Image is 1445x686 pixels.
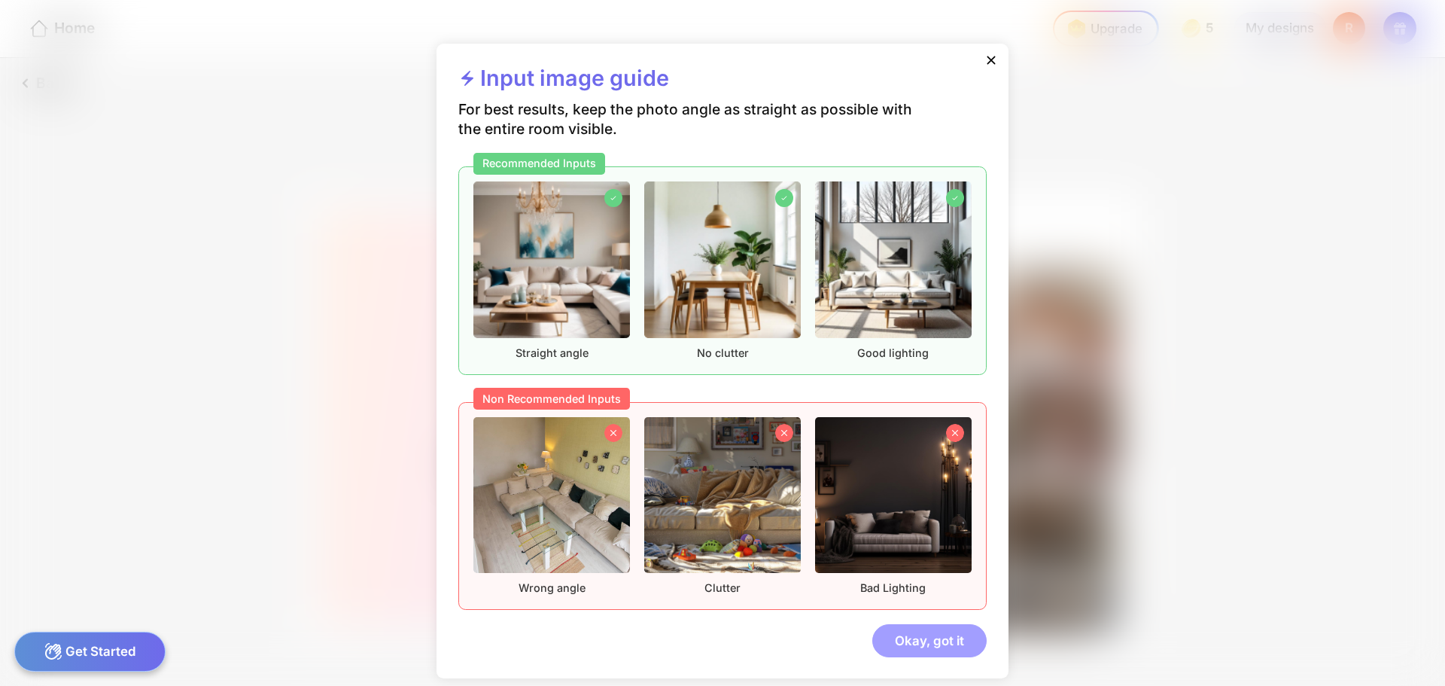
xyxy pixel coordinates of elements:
div: Recommended Inputs [473,153,605,175]
img: nonrecommendedImageFurnished1.png [473,417,630,574]
img: nonrecommendedImageFurnished3.png [815,417,972,574]
div: Clutter [644,417,801,595]
img: recommendedImageFurnished3.png [815,181,972,338]
div: For best results, keep the photo angle as straight as possible with the entire room visible. [458,99,929,166]
div: Non Recommended Inputs [473,388,630,410]
img: recommendedImageFurnished1.png [473,181,630,338]
div: Get Started [14,632,166,672]
div: Bad Lighting [815,417,972,595]
div: Wrong angle [473,417,630,595]
div: Okay, got it [872,624,987,657]
div: Input image guide [458,65,669,99]
div: Straight angle [473,181,630,359]
img: nonrecommendedImageFurnished2.png [644,417,801,574]
img: recommendedImageFurnished2.png [644,181,801,338]
div: Good lighting [815,181,972,359]
div: No clutter [644,181,801,359]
